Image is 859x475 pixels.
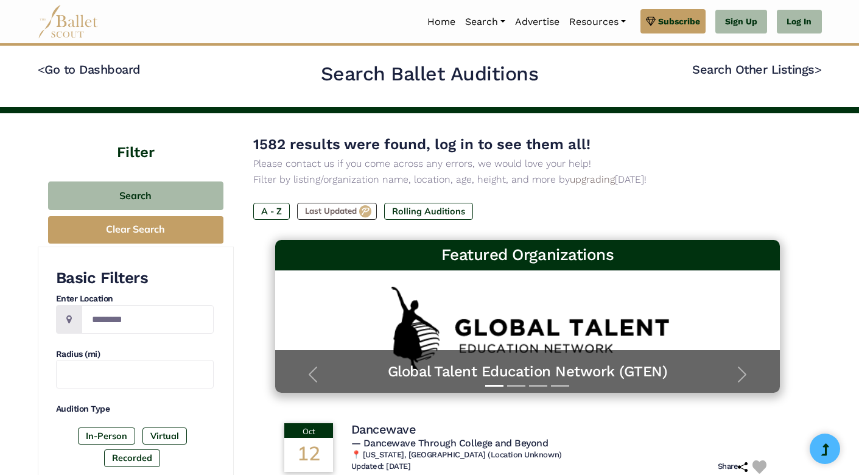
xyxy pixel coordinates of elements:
[297,203,377,220] label: Last Updated
[253,172,802,188] p: Filter by listing/organization name, location, age, height, and more by [DATE]!
[142,427,187,445] label: Virtual
[284,423,333,438] div: Oct
[351,450,771,460] h6: 📍 [US_STATE], [GEOGRAPHIC_DATA] (Location Unknown)
[551,379,569,393] button: Slide 4
[48,181,223,210] button: Search
[351,421,416,437] h4: Dancewave
[658,15,700,28] span: Subscribe
[284,438,333,472] div: 12
[321,62,539,87] h2: Search Ballet Auditions
[422,9,460,35] a: Home
[253,156,802,172] p: Please contact us if you come across any errors, we would love your help!
[56,403,214,415] h4: Audition Type
[78,427,135,445] label: In-Person
[38,62,141,77] a: <Go to Dashboard
[460,9,510,35] a: Search
[815,62,822,77] code: >
[351,437,549,449] span: — Dancewave Through College and Beyond
[485,379,503,393] button: Slide 1
[384,203,473,220] label: Rolling Auditions
[38,113,234,163] h4: Filter
[38,62,45,77] code: <
[692,62,821,77] a: Search Other Listings>
[507,379,525,393] button: Slide 2
[510,9,564,35] a: Advertise
[529,379,547,393] button: Slide 3
[253,203,290,220] label: A - Z
[640,9,706,33] a: Subscribe
[285,245,771,266] h3: Featured Organizations
[82,305,214,334] input: Location
[287,362,768,381] a: Global Talent Education Network (GTEN)
[104,449,160,466] label: Recorded
[56,293,214,305] h4: Enter Location
[715,10,767,34] a: Sign Up
[351,462,411,472] h6: Updated: [DATE]
[56,348,214,361] h4: Radius (mi)
[253,136,591,153] span: 1582 results were found, log in to see them all!
[564,9,631,35] a: Resources
[56,268,214,289] h3: Basic Filters
[570,174,615,185] a: upgrading
[646,15,656,28] img: gem.svg
[718,462,748,472] h6: Share
[48,216,223,244] button: Clear Search
[777,10,821,34] a: Log In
